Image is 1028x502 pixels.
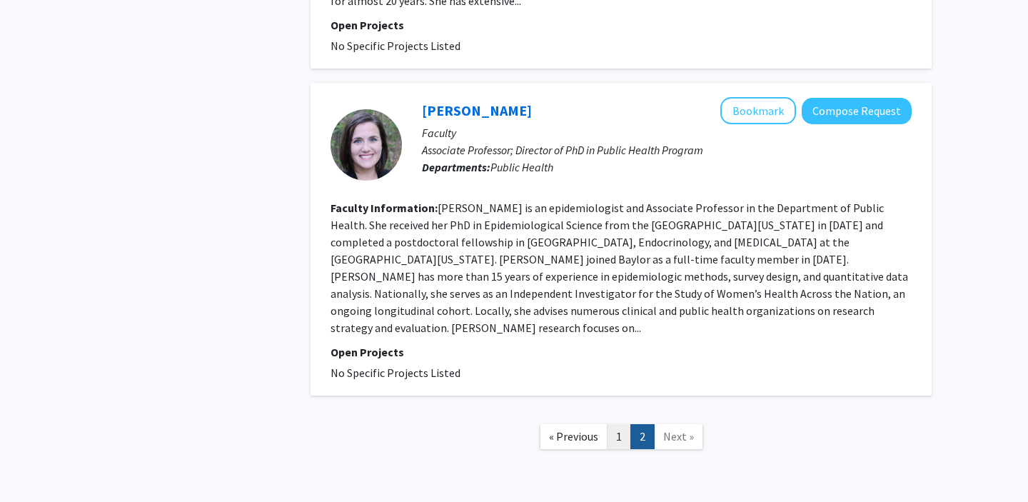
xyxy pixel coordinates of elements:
[422,124,912,141] p: Faculty
[11,438,61,491] iframe: Chat
[540,424,608,449] a: Previous
[422,141,912,159] p: Associate Professor; Director of PhD in Public Health Program
[490,160,553,174] span: Public Health
[331,343,912,361] p: Open Projects
[331,39,460,53] span: No Specific Projects Listed
[422,160,490,174] b: Departments:
[720,97,796,124] button: Add Kelly Ylitalo to Bookmarks
[549,429,598,443] span: « Previous
[802,98,912,124] button: Compose Request to Kelly Ylitalo
[654,424,703,449] a: Next Page
[331,201,908,335] fg-read-more: [PERSON_NAME] is an epidemiologist and Associate Professor in the Department of Public Health. Sh...
[607,424,631,449] a: 1
[331,201,438,215] b: Faculty Information:
[663,429,694,443] span: Next »
[311,410,932,468] nav: Page navigation
[331,16,912,34] p: Open Projects
[422,101,532,119] a: [PERSON_NAME]
[630,424,655,449] a: 2
[331,366,460,380] span: No Specific Projects Listed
